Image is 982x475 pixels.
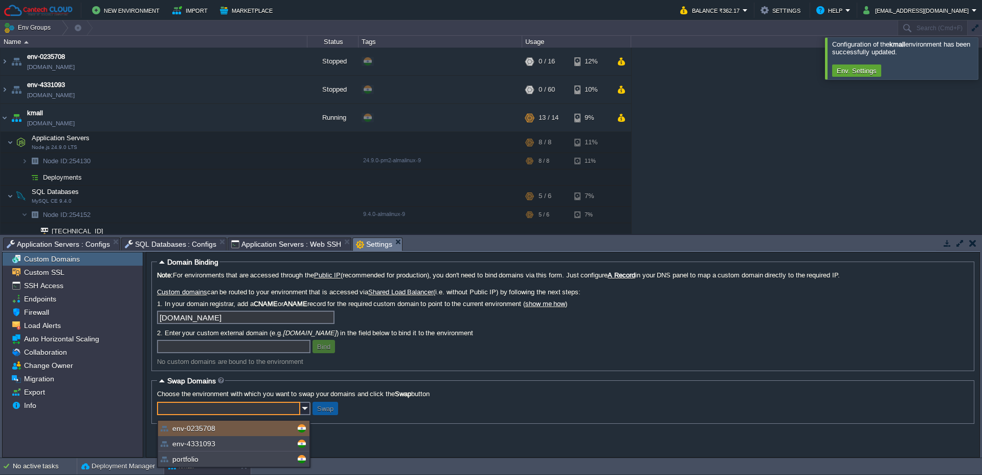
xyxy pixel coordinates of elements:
[27,52,65,62] a: env-0235708
[4,4,73,17] img: Cantech Cloud
[220,4,276,16] button: Marketplace
[574,76,608,103] div: 10%
[7,132,13,153] img: AMDAwAAAACH5BAEAAAAALAAAAAABAAEAAAICRAEAOw==
[356,238,392,251] span: Settings
[21,169,28,185] img: AMDAwAAAACH5BAEAAAAALAAAAAABAAEAAAICRAEAOw==
[9,104,24,132] img: AMDAwAAAACH5BAEAAAAALAAAAAABAAEAAAICRAEAOw==
[834,66,880,75] button: Env. Settings
[574,104,608,132] div: 9%
[9,76,24,103] img: AMDAwAAAACH5BAEAAAAALAAAAAABAAEAAAICRAEAOw==
[92,4,163,16] button: New Environment
[51,223,105,239] span: [TECHNICAL_ID]
[761,4,804,16] button: Settings
[157,358,969,365] div: No custom domains are bound to the environment
[283,300,307,308] b: ANAME
[24,41,29,44] img: AMDAwAAAACH5BAEAAAAALAAAAAABAAEAAAICRAEAOw==
[22,321,62,330] a: Load Alerts
[42,173,83,182] a: Deployments
[157,390,969,398] label: Choose the environment with which you want to swap your domains and click the button
[22,361,75,370] a: Change Owner
[31,187,80,196] span: SQL Databases
[157,329,969,337] label: 2. Enter your custom external domain (e.g. ) in the field below to bind it to the environment
[307,76,359,103] div: Stopped
[1,104,9,132] img: AMDAwAAAACH5BAEAAAAALAAAAAABAAEAAAICRAEAOw==
[27,90,75,100] a: [DOMAIN_NAME]
[27,62,75,72] a: [DOMAIN_NAME]
[167,258,218,266] span: Domain Binding
[22,348,69,357] span: Collaboration
[43,211,69,219] span: Node ID:
[32,198,72,204] span: MySQL CE 9.4.0
[125,238,217,250] span: SQL Databases : Configs
[27,118,75,128] a: [DOMAIN_NAME]
[27,80,65,90] a: env-4331093
[28,169,42,185] img: AMDAwAAAACH5BAEAAAAALAAAAAABAAEAAAICRAEAOw==
[81,461,155,471] button: Deployment Manager
[51,227,105,235] a: [TECHNICAL_ID]
[157,288,969,296] label: can be routed to your environment that is accessed via (i.e. without Public IP) by following the ...
[34,223,48,239] img: AMDAwAAAACH5BAEAAAAALAAAAAABAAEAAAICRAEAOw==
[22,387,47,397] a: Export
[22,294,58,304] a: Endpoints
[7,186,13,206] img: AMDAwAAAACH5BAEAAAAALAAAAAABAAEAAAICRAEAOw==
[9,48,24,75] img: AMDAwAAAACH5BAEAAAAALAAAAAABAAEAAAICRAEAOw==
[363,211,405,217] span: 9.4.0-almalinux-9
[1,48,9,75] img: AMDAwAAAACH5BAEAAAAALAAAAAABAAEAAAICRAEAOw==
[1,36,307,48] div: Name
[574,207,608,223] div: 7%
[22,374,56,383] a: Migration
[816,4,845,16] button: Help
[889,40,905,48] b: kmall
[14,186,28,206] img: AMDAwAAAACH5BAEAAAAALAAAAAABAAEAAAICRAEAOw==
[172,439,215,448] span: env-4331093
[574,186,608,206] div: 7%
[14,132,28,153] img: AMDAwAAAACH5BAEAAAAALAAAAAABAAEAAAICRAEAOw==
[22,254,81,264] a: Custom Domains
[608,271,635,279] a: A Record
[28,223,34,239] img: AMDAwAAAACH5BAEAAAAALAAAAAABAAEAAAICRAEAOw==
[31,134,91,142] span: Application Servers
[157,300,969,308] label: 1. In your domain registrar, add a or record for the required custom domain to point to the curre...
[42,210,92,219] a: Node ID:254152
[31,134,91,142] a: Application ServersNode.js 24.9.0 LTS
[539,153,549,169] div: 8 / 8
[539,76,555,103] div: 0 / 60
[172,454,198,464] span: portfolio
[574,48,608,75] div: 12%
[172,423,215,433] span: env-0235708
[167,377,216,385] span: Swap Domains
[28,207,42,223] img: AMDAwAAAACH5BAEAAAAALAAAAAABAAEAAAICRAEAOw==
[254,300,278,308] b: CNAME
[28,153,42,169] img: AMDAwAAAACH5BAEAAAAALAAAAAABAAEAAAICRAEAOw==
[22,334,101,343] span: Auto Horizontal Scaling
[523,36,631,48] div: Usage
[307,48,359,75] div: Stopped
[231,238,341,250] span: Application Servers : Web SSH
[539,132,551,153] div: 8 / 8
[42,157,92,165] span: 254130
[27,108,43,118] a: kmall
[172,4,211,16] button: Import
[863,4,972,16] button: [EMAIL_ADDRESS][DOMAIN_NAME]
[22,268,66,277] a: Custom SSL
[43,157,69,165] span: Node ID:
[22,281,65,290] a: SSH Access
[157,271,969,279] label: For environments that are accessed through the (recommended for production), you don't need to bi...
[395,390,411,398] b: Swap
[314,342,333,351] button: Bind
[368,288,433,296] a: Shared Load Balancer
[307,104,359,132] div: Running
[22,308,51,317] a: Firewall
